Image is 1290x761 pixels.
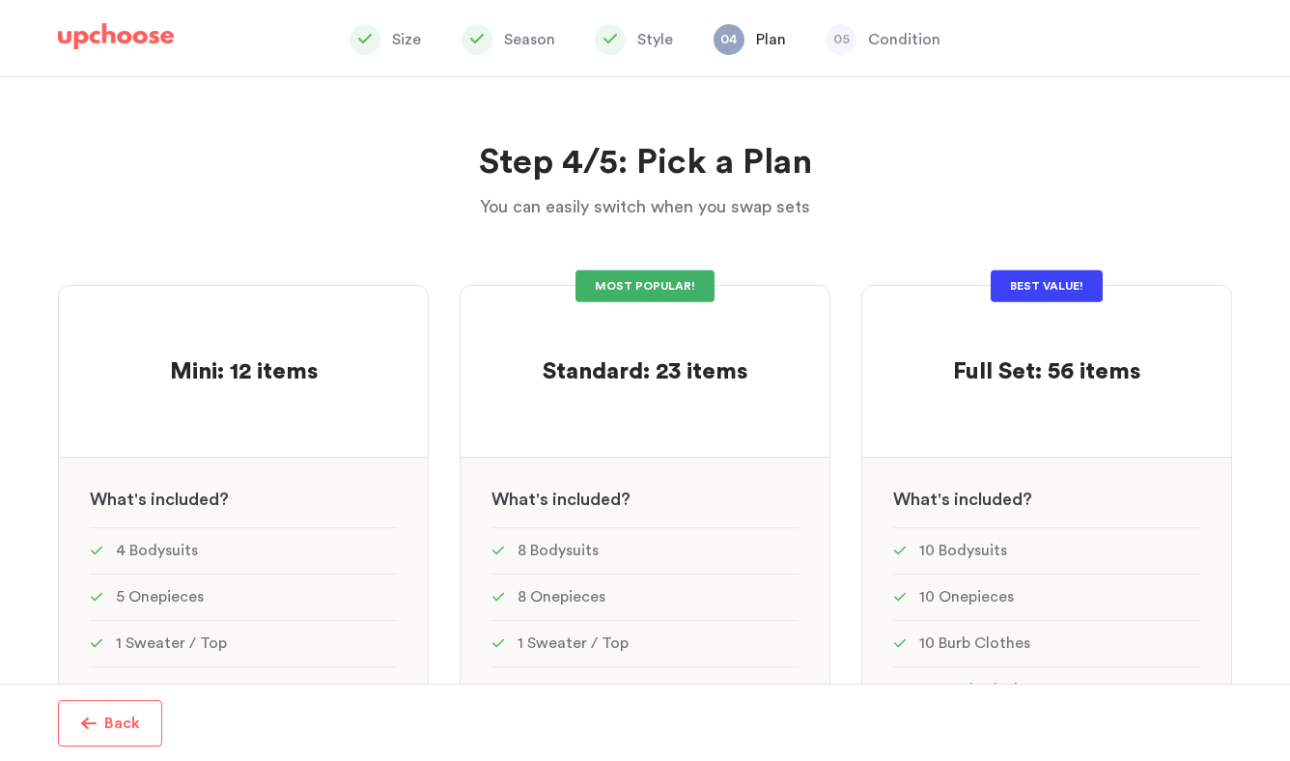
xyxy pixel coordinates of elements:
[504,28,555,51] p: Season
[58,23,174,50] img: UpChoose
[868,28,940,51] p: Condition
[259,140,1031,186] h2: Step 4/5: Pick a Plan
[461,458,829,527] div: hat's included
[543,360,747,383] span: Standard: 23 items
[90,620,397,666] li: 1 Sweater / Top
[392,28,421,51] p: Size
[862,458,1231,527] div: hat's included
[491,574,799,620] li: 8 Onepieces
[104,712,140,735] p: Back
[58,23,174,59] a: UpChoose
[714,24,744,55] span: 04
[756,28,786,51] p: Plan
[491,666,799,713] li: 2 Pants
[893,666,1200,713] li: 10 Wash Clothers
[893,574,1200,620] li: 10 Onepieces
[58,700,162,747] button: Back
[1023,491,1032,508] span: ?
[621,491,631,508] span: ?
[90,527,397,574] li: 4 Bodysuits
[893,527,1200,574] li: 10 Bodysuits
[259,193,1031,220] p: You can easily switch when you swap sets
[575,270,715,302] div: MOST POPULAR!
[491,527,799,574] li: 8 Bodysuits
[826,24,856,55] span: 05
[170,360,318,383] span: Mini: 12 items
[953,360,1140,383] span: Full Set: 56 items
[893,491,911,508] span: W
[637,28,673,51] p: Style
[90,666,397,713] li: 2 Pants
[90,491,107,508] span: W
[991,270,1103,302] div: BEST VALUE!
[219,491,229,508] span: ?
[491,491,509,508] span: W
[893,620,1200,666] li: 10 Burb Clothes
[90,574,397,620] li: 5 Onepieces
[491,620,799,666] li: 1 Sweater / Top
[59,458,428,527] div: hat's included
